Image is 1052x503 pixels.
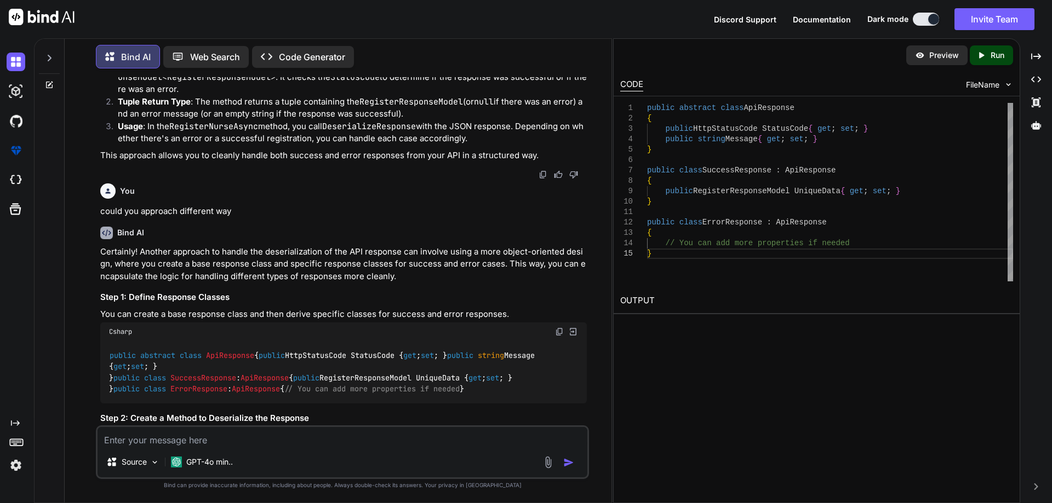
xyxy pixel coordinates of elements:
div: 1 [620,103,633,113]
div: 13 [620,228,633,238]
span: } [813,135,817,143]
span: ErrorResponse : ApiResponse [702,218,826,227]
p: Source [122,456,147,467]
span: Dark mode [867,14,908,25]
p: This approach allows you to cleanly handle both success and error responses from your API in a st... [100,149,587,162]
span: set [421,350,434,360]
span: SuccessResponse [170,373,236,383]
span: FileName [966,79,999,90]
p: Web Search [190,50,240,63]
strong: Usage [118,121,143,131]
span: class [679,218,702,227]
span: ApiResponse [241,373,289,383]
span: // You can add more properties if needed [284,384,460,394]
code: DeserializeResponse [322,121,416,132]
span: get [817,124,831,133]
span: get [849,187,863,195]
span: public [110,350,136,360]
span: set [486,373,499,383]
span: get [403,350,416,360]
span: class [144,373,166,383]
img: settings [7,456,25,475]
span: ; [864,187,868,195]
span: } [647,145,651,154]
span: } [647,197,651,206]
span: ; [780,135,785,143]
img: Pick Models [150,458,159,467]
p: Bind AI [121,50,151,63]
span: string [697,135,725,143]
span: Csharp [109,327,132,336]
img: attachment [542,456,554,469]
h3: Step 2: Create a Method to Deserialize the Response [100,412,587,425]
span: string [478,350,504,360]
div: 7 [620,165,633,176]
span: ApiResponse [232,384,280,394]
span: { [647,228,651,237]
span: get [468,373,482,383]
p: : The method returns a tuple containing the (or if there was an error) and an error message (or a... [118,96,587,120]
code: RegisterNurseAsync [169,121,258,132]
p: : In the method, you call with the JSON response. Depending on whether there's an error or a succ... [118,120,587,145]
div: CODE [620,78,643,91]
p: could you approach different way [100,205,587,218]
img: chevron down [1004,80,1013,89]
span: public [665,187,693,195]
img: githubDark [7,112,25,130]
div: 3 [620,124,633,134]
span: ; [831,124,836,133]
span: get [113,362,127,372]
img: dislike [569,170,578,179]
span: public [665,135,693,143]
span: get [767,135,780,143]
span: { [647,114,651,123]
span: Documentation [793,15,851,24]
div: 12 [620,217,633,228]
span: // You can add more properties if needed [665,239,849,247]
h3: Step 1: Define Response Classes [100,291,587,304]
p: Bind can provide inaccurate information, including about people. Always double-check its answers.... [96,481,589,489]
div: 11 [620,207,633,217]
p: : This method takes a JSON string as input and attempts to deserialize it into a . It checks the ... [118,59,587,96]
span: ApiResponse [206,350,254,360]
p: Certainly! Another approach to handle the deserialization of the API response can involve using a... [100,246,587,283]
div: 5 [620,144,633,155]
code: RegisterResponseModel [359,96,463,107]
p: Preview [929,50,959,61]
img: copy [555,327,564,336]
img: copy [539,170,547,179]
span: HttpStatusCode StatusCode [693,124,808,133]
span: class [144,384,166,394]
span: set [131,362,144,372]
span: set [790,135,803,143]
code: StatusCode [330,72,380,83]
p: Run [991,50,1004,61]
span: public [665,124,693,133]
img: darkAi-studio [7,82,25,101]
span: class [721,103,744,112]
span: public [647,166,674,175]
div: 14 [620,238,633,248]
span: public [113,373,140,383]
span: class [180,350,202,360]
code: { HttpStatusCode StatusCode { ; ; } Message { ; ; } } : { RegisterResponseModel UniqueData { ; ; ... [109,350,539,395]
span: ; [887,187,891,195]
span: abstract [140,350,175,360]
code: null [474,96,494,107]
h2: OUTPUT [614,288,1020,314]
div: 4 [620,134,633,144]
span: class [679,166,702,175]
span: abstract [679,103,716,112]
p: Code Generator [279,50,345,63]
span: { [841,187,845,195]
div: 10 [620,196,633,207]
h6: You [120,186,135,196]
span: { [647,176,651,185]
strong: Tuple Return Type [118,96,191,107]
h6: Bind AI [117,227,144,238]
span: } [647,249,651,258]
button: Discord Support [714,14,776,25]
img: premium [7,141,25,160]
span: } [895,187,900,195]
span: set [841,124,854,133]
